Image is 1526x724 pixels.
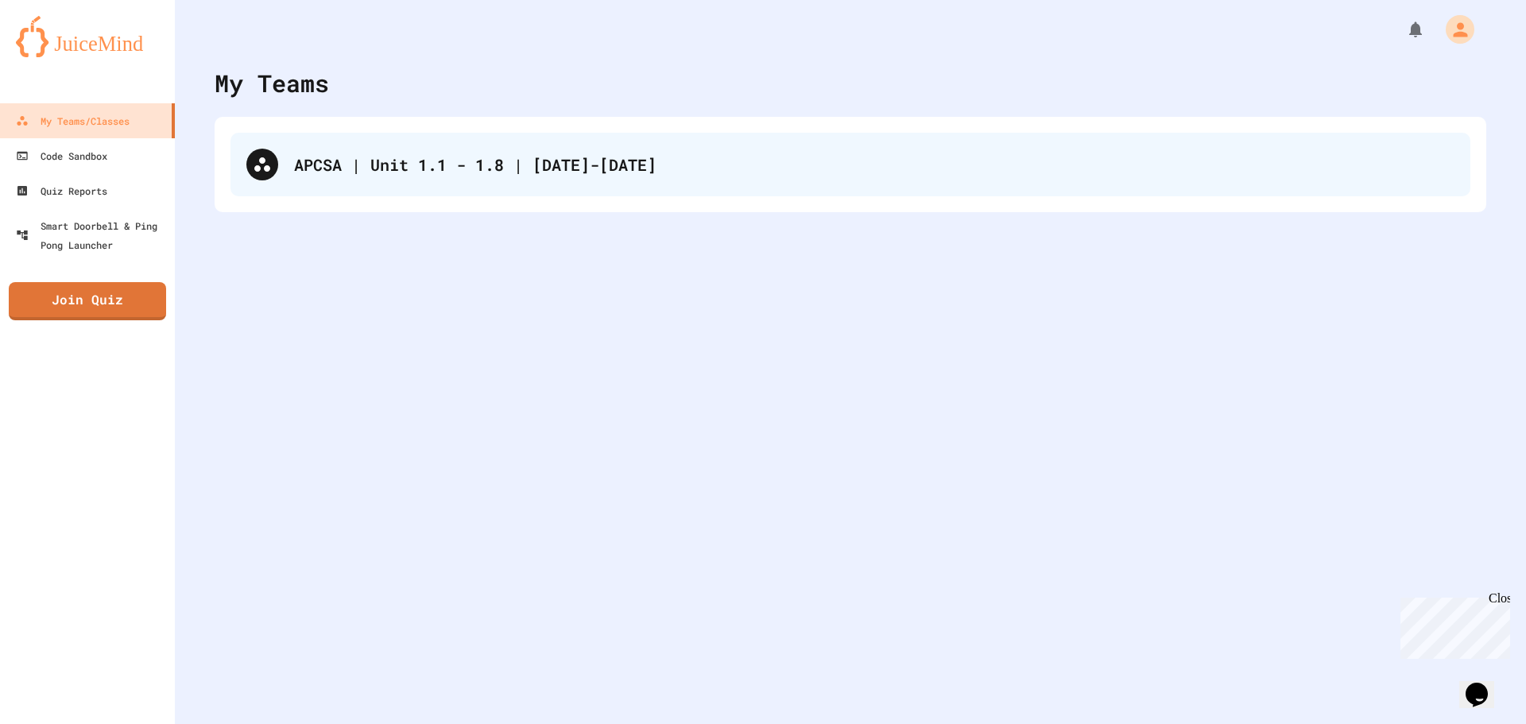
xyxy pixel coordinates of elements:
div: APCSA | Unit 1.1 - 1.8 | [DATE]-[DATE] [230,133,1470,196]
div: My Account [1429,11,1478,48]
div: APCSA | Unit 1.1 - 1.8 | [DATE]-[DATE] [294,153,1454,176]
div: Smart Doorbell & Ping Pong Launcher [16,216,168,254]
img: logo-orange.svg [16,16,159,57]
iframe: chat widget [1459,660,1510,708]
div: My Teams/Classes [16,111,130,130]
div: Code Sandbox [16,146,107,165]
div: My Notifications [1377,16,1429,43]
iframe: chat widget [1394,591,1510,659]
a: Join Quiz [9,282,166,320]
div: Quiz Reports [16,181,107,200]
div: My Teams [215,65,329,101]
div: Chat with us now!Close [6,6,110,101]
